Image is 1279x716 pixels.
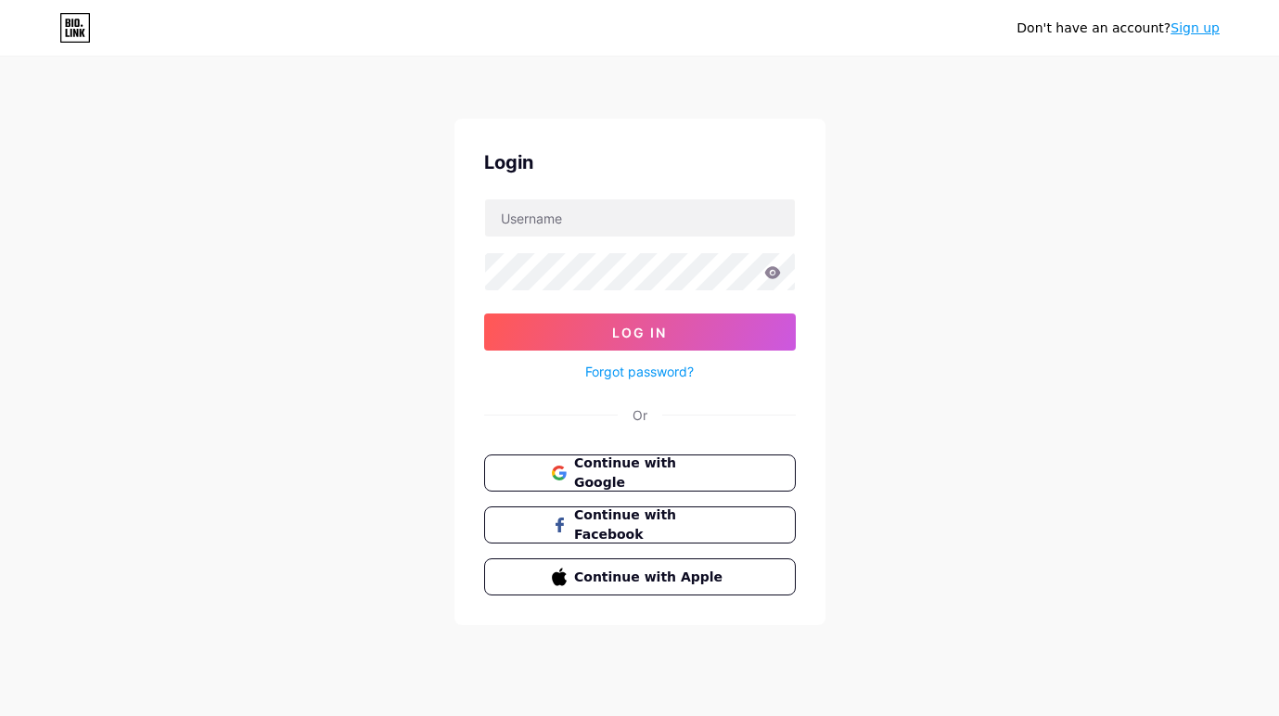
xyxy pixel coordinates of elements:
[484,148,796,176] div: Login
[574,568,727,587] span: Continue with Apple
[485,199,795,237] input: Username
[484,506,796,543] button: Continue with Facebook
[633,405,647,425] div: Or
[612,325,667,340] span: Log In
[484,313,796,351] button: Log In
[574,505,727,544] span: Continue with Facebook
[484,558,796,595] button: Continue with Apple
[585,362,694,381] a: Forgot password?
[484,454,796,492] button: Continue with Google
[1170,20,1220,35] a: Sign up
[1017,19,1220,38] div: Don't have an account?
[574,454,727,492] span: Continue with Google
